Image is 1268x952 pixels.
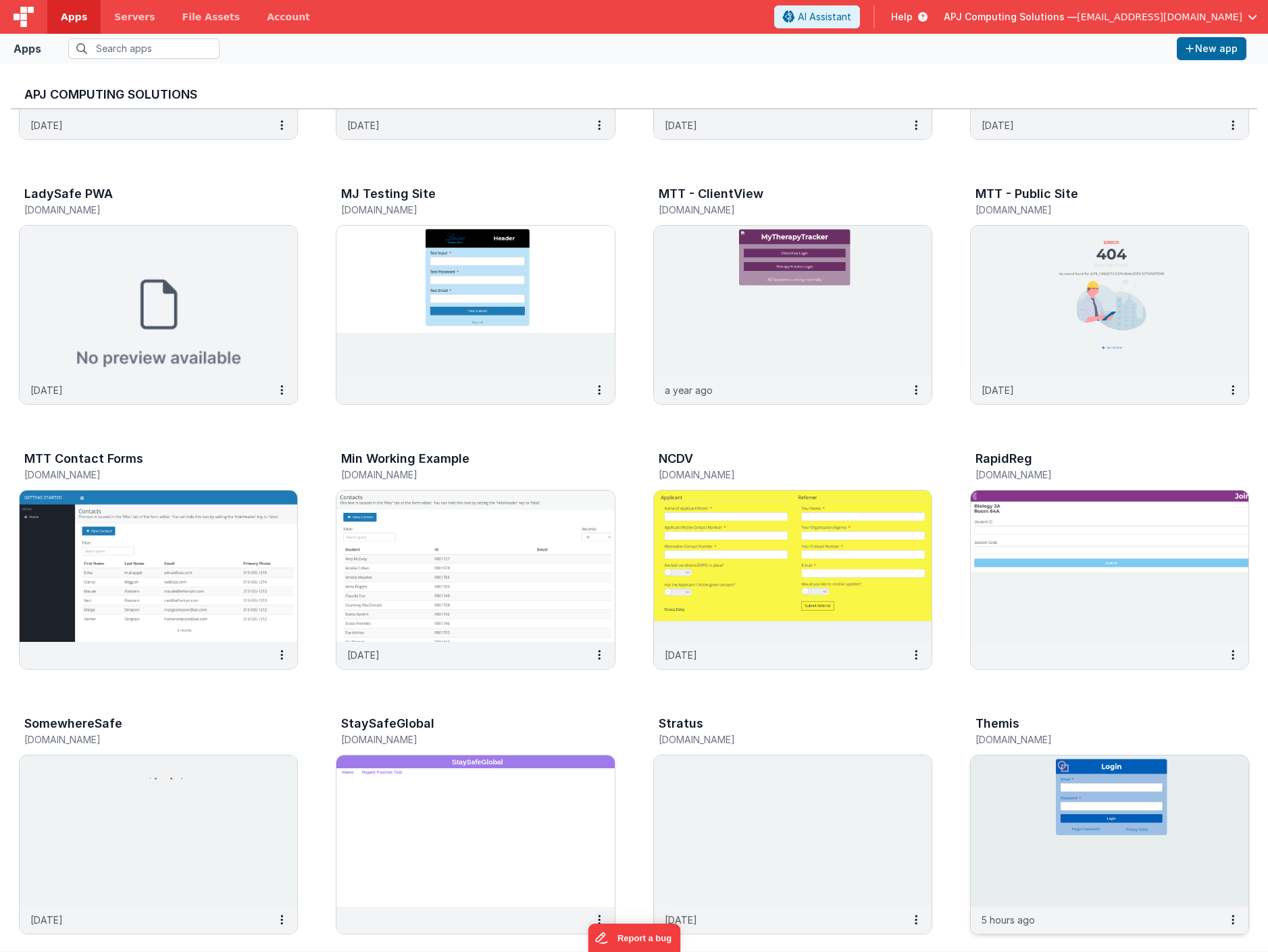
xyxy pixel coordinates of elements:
span: Help [891,10,913,24]
h5: [DOMAIN_NAME] [975,205,1215,215]
span: APJ Computing Solutions — [944,10,1077,24]
h3: SomewhereSafe [24,717,122,730]
h3: NCDV [659,452,693,466]
h5: [DOMAIN_NAME] [24,734,264,745]
p: [DATE] [30,383,63,397]
p: [DATE] [347,118,380,132]
p: [DATE] [665,648,697,662]
div: Apps [14,41,41,57]
p: [DATE] [982,118,1014,132]
h3: MTT - ClientView [659,187,763,201]
h5: [DOMAIN_NAME] [975,734,1215,745]
h3: Stratus [659,717,703,730]
span: Apps [61,10,87,24]
input: Search apps [68,39,220,59]
p: [DATE] [665,913,697,927]
h3: Themis [975,717,1019,730]
h3: LadySafe PWA [24,187,113,201]
h5: [DOMAIN_NAME] [659,205,898,215]
h3: MJ Testing Site [341,187,436,201]
p: [DATE] [30,913,63,927]
span: Servers [114,10,155,24]
h5: [DOMAIN_NAME] [341,470,581,480]
p: 5 hours ago [982,913,1035,927]
button: APJ Computing Solutions — [EMAIL_ADDRESS][DOMAIN_NAME] [944,10,1257,24]
p: [DATE] [982,383,1014,397]
p: [DATE] [30,118,63,132]
p: [DATE] [665,118,697,132]
h5: [DOMAIN_NAME] [659,734,898,745]
button: AI Assistant [774,5,860,28]
h3: RapidReg [975,452,1032,466]
h5: [DOMAIN_NAME] [341,734,581,745]
h3: MTT Contact Forms [24,452,143,466]
span: [EMAIL_ADDRESS][DOMAIN_NAME] [1077,10,1242,24]
h3: Min Working Example [341,452,470,466]
h5: [DOMAIN_NAME] [24,470,264,480]
h5: [DOMAIN_NAME] [341,205,581,215]
h5: [DOMAIN_NAME] [975,470,1215,480]
h3: APJ Computing Solutions [24,88,1244,101]
p: [DATE] [347,648,380,662]
button: New app [1177,37,1246,60]
h5: [DOMAIN_NAME] [24,205,264,215]
p: a year ago [665,383,713,397]
span: File Assets [182,10,240,24]
span: AI Assistant [798,10,851,24]
iframe: Marker.io feedback button [588,924,680,952]
h3: MTT - Public Site [975,187,1078,201]
h5: [DOMAIN_NAME] [659,470,898,480]
h3: StaySafeGlobal [341,717,434,730]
